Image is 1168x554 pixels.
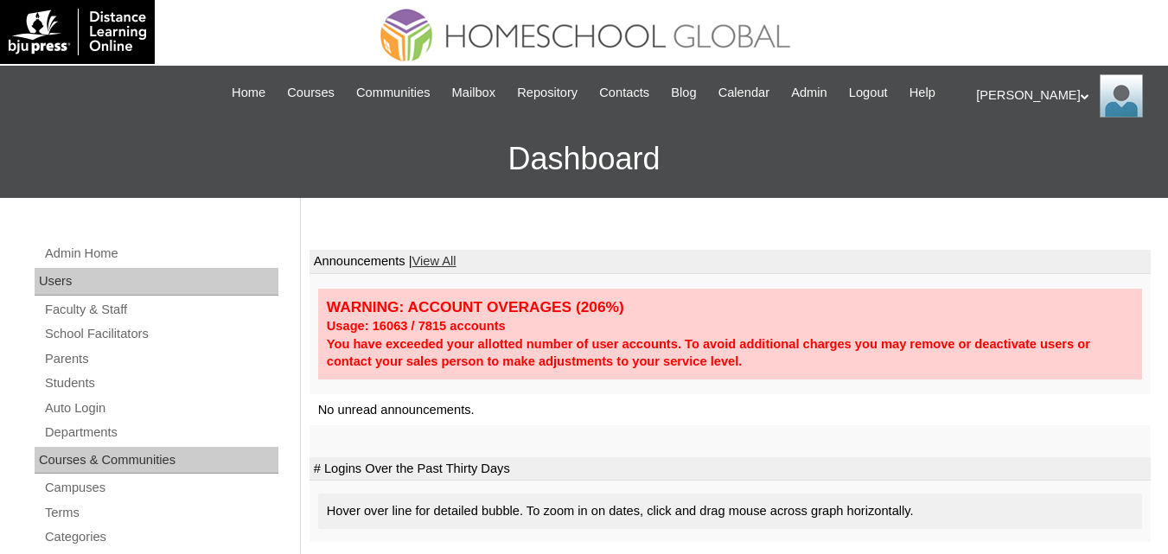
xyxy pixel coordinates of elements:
[43,348,278,370] a: Parents
[849,83,888,103] span: Logout
[43,299,278,321] a: Faculty & Staff
[662,83,705,103] a: Blog
[43,323,278,345] a: School Facilitators
[412,254,456,268] a: View All
[9,120,1159,198] h3: Dashboard
[910,83,935,103] span: Help
[710,83,778,103] a: Calendar
[35,268,278,296] div: Users
[348,83,439,103] a: Communities
[782,83,836,103] a: Admin
[444,83,505,103] a: Mailbox
[718,83,769,103] span: Calendar
[976,74,1151,118] div: [PERSON_NAME]
[287,83,335,103] span: Courses
[590,83,658,103] a: Contacts
[43,373,278,394] a: Students
[35,447,278,474] div: Courses & Communities
[901,83,944,103] a: Help
[599,83,649,103] span: Contacts
[43,422,278,443] a: Departments
[327,319,506,333] strong: Usage: 16063 / 7815 accounts
[43,526,278,548] a: Categories
[9,9,146,55] img: logo-white.png
[43,398,278,419] a: Auto Login
[356,83,431,103] span: Communities
[517,83,578,103] span: Repository
[310,457,1151,481] td: # Logins Over the Past Thirty Days
[43,243,278,264] a: Admin Home
[327,335,1133,371] div: You have exceeded your allotted number of user accounts. To avoid additional charges you may remo...
[223,83,274,103] a: Home
[310,394,1151,426] td: No unread announcements.
[840,83,897,103] a: Logout
[232,83,265,103] span: Home
[310,250,1151,274] td: Announcements |
[278,83,343,103] a: Courses
[318,494,1142,529] div: Hover over line for detailed bubble. To zoom in on dates, click and drag mouse across graph horiz...
[452,83,496,103] span: Mailbox
[43,477,278,499] a: Campuses
[671,83,696,103] span: Blog
[791,83,827,103] span: Admin
[43,502,278,524] a: Terms
[508,83,586,103] a: Repository
[1100,74,1143,118] img: Ariane Ebuen
[327,297,1133,317] div: WARNING: ACCOUNT OVERAGES (206%)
